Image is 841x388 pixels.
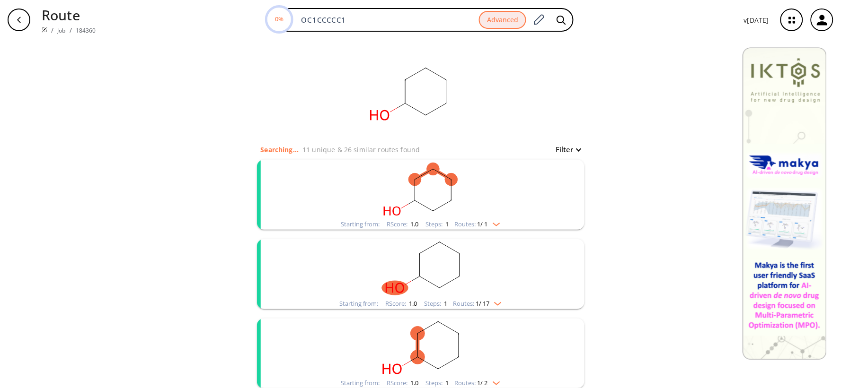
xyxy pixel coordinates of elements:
span: 1 [444,220,449,228]
text: 0% [275,15,283,23]
div: Starting from: [341,380,380,386]
li: / [70,25,72,35]
span: 1 [443,299,447,308]
p: Searching... [261,145,299,155]
img: Down [488,219,500,226]
div: Routes: [455,380,500,386]
span: 1 / 1 [478,221,488,227]
button: Filter [550,146,581,153]
div: Steps : [424,301,447,307]
span: 1 / 17 [476,301,489,307]
svg: OC1CCCCC1 [298,319,544,378]
div: Routes: [453,301,502,307]
img: Down [489,298,502,306]
p: 11 unique & 26 similar routes found [302,145,420,155]
div: Routes: [455,221,500,227]
p: v [DATE] [744,15,769,25]
img: Spaya logo [42,27,47,33]
svg: OC1CCCCC1 [298,160,544,219]
span: 1.0 [409,220,419,228]
button: Advanced [479,11,526,29]
div: RScore : [387,221,419,227]
div: Steps : [426,380,449,386]
span: 1 [444,379,449,387]
a: 184360 [76,26,96,34]
div: RScore : [387,380,419,386]
li: / [51,25,53,35]
div: RScore : [385,301,417,307]
svg: OC1CCCCC1 [298,239,544,298]
img: Banner [743,47,827,360]
input: Enter SMILES [295,15,479,25]
img: Down [488,378,500,385]
div: Steps : [426,221,449,227]
span: 1 / 2 [478,380,488,386]
svg: OC1CCCCC1 [315,40,505,144]
a: Job [57,26,65,34]
div: Starting from: [339,301,378,307]
span: 1.0 [409,379,419,387]
span: 1.0 [407,299,417,308]
p: Route [42,5,96,25]
div: Starting from: [341,221,380,227]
